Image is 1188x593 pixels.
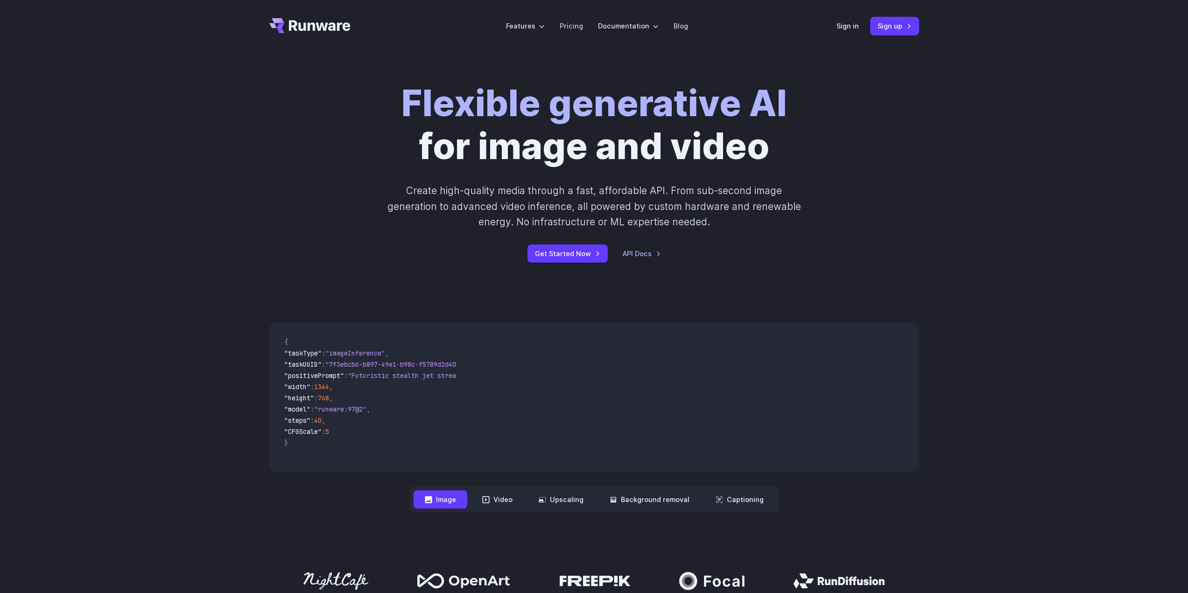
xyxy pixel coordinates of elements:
[325,349,385,357] span: "imageInference"
[348,371,688,380] span: "Futuristic stealth jet streaking through a neon-lit cityscape with glowing purple exhaust"
[386,183,802,230] p: Create high-quality media through a fast, affordable API. From sub-second image generation to adv...
[325,360,467,369] span: "7f3ebcb6-b897-49e1-b98c-f5789d2d40d7"
[284,439,288,447] span: }
[284,394,314,402] span: "height"
[310,416,314,425] span: :
[527,244,608,263] a: Get Started Now
[401,82,787,168] h1: for image and video
[329,394,333,402] span: ,
[414,490,467,509] button: Image
[284,427,322,436] span: "CFGScale"
[506,21,545,31] label: Features
[284,371,344,380] span: "positivePrompt"
[366,405,370,413] span: ,
[284,383,310,391] span: "width"
[385,349,389,357] span: ,
[269,18,351,33] a: Go to /
[322,427,325,436] span: :
[314,405,366,413] span: "runware:97@2"
[560,21,583,31] a: Pricing
[314,416,322,425] span: 40
[310,405,314,413] span: :
[284,338,288,346] span: {
[329,383,333,391] span: ,
[314,383,329,391] span: 1344
[870,17,919,35] a: Sign up
[314,394,318,402] span: :
[623,248,661,259] a: API Docs
[704,490,775,509] button: Captioning
[598,490,701,509] button: Background removal
[318,394,329,402] span: 768
[837,21,859,31] a: Sign in
[322,416,325,425] span: ,
[325,427,329,436] span: 5
[527,490,595,509] button: Upscaling
[284,360,322,369] span: "taskUUID"
[598,21,659,31] label: Documentation
[284,416,310,425] span: "steps"
[322,360,325,369] span: :
[344,371,348,380] span: :
[401,82,787,125] strong: Flexible generative AI
[310,383,314,391] span: :
[674,21,688,31] a: Blog
[284,405,310,413] span: "model"
[284,349,322,357] span: "taskType"
[471,490,524,509] button: Video
[322,349,325,357] span: :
